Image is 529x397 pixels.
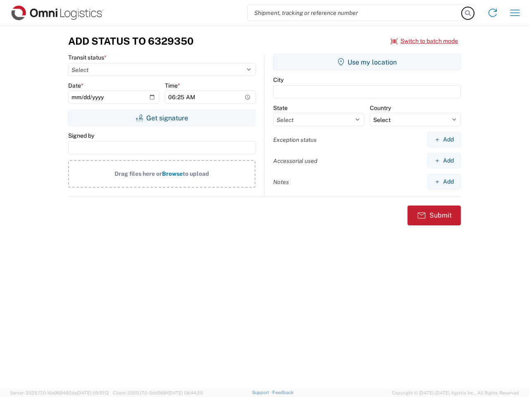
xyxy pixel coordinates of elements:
[68,35,193,47] h3: Add Status to 6329350
[68,82,83,89] label: Date
[68,132,94,139] label: Signed by
[273,157,317,165] label: Accessorial used
[77,390,109,395] span: [DATE] 09:51:12
[168,390,203,395] span: [DATE] 08:44:20
[68,110,255,126] button: Get signature
[407,206,461,225] button: Submit
[392,389,519,397] span: Copyright © [DATE]-[DATE] Agistix Inc., All Rights Reserved
[10,390,109,395] span: Server: 2025.17.0-16a969492de
[427,132,461,147] button: Add
[114,170,162,177] span: Drag files here or
[272,390,293,395] a: Feedback
[113,390,203,395] span: Client: 2025.17.0-5dd568f
[68,54,107,61] label: Transit status
[273,104,288,112] label: State
[183,170,209,177] span: to upload
[370,104,391,112] label: Country
[273,54,461,70] button: Use my location
[273,136,317,143] label: Exception status
[427,174,461,189] button: Add
[273,76,284,84] label: City
[391,34,458,48] button: Switch to batch mode
[165,82,180,89] label: Time
[427,153,461,168] button: Add
[273,178,289,186] label: Notes
[252,390,273,395] a: Support
[162,170,183,177] span: Browse
[248,5,462,21] input: Shipment, tracking or reference number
